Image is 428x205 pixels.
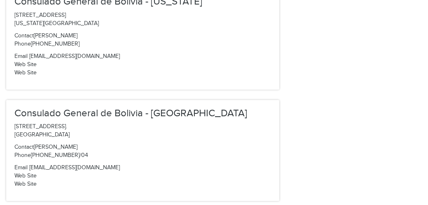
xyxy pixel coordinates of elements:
h3: Consulado General de Bolivia - [GEOGRAPHIC_DATA] [14,108,271,119]
a: Web Site [14,181,37,187]
p: [STREET_ADDRESS]. [GEOGRAPHIC_DATA] [14,123,271,139]
a: [EMAIL_ADDRESS][DOMAIN_NAME] [29,164,120,171]
a: Web Site [14,61,37,68]
span: Contact [14,32,34,39]
p: [PERSON_NAME] [PHONE_NUMBER]/04 [14,143,271,160]
span: Contact [14,144,34,150]
p: [PERSON_NAME] [PHONE_NUMBER] [14,32,271,48]
span: Phone [14,152,31,159]
span: Phone [14,41,31,47]
a: Web Site [14,173,37,179]
span: Email [14,53,28,60]
a: Web Site [14,69,37,76]
p: [STREET_ADDRESS] [US_STATE][GEOGRAPHIC_DATA] [14,12,271,28]
a: [EMAIL_ADDRESS][DOMAIN_NAME] [29,53,120,60]
span: Email [14,164,28,171]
